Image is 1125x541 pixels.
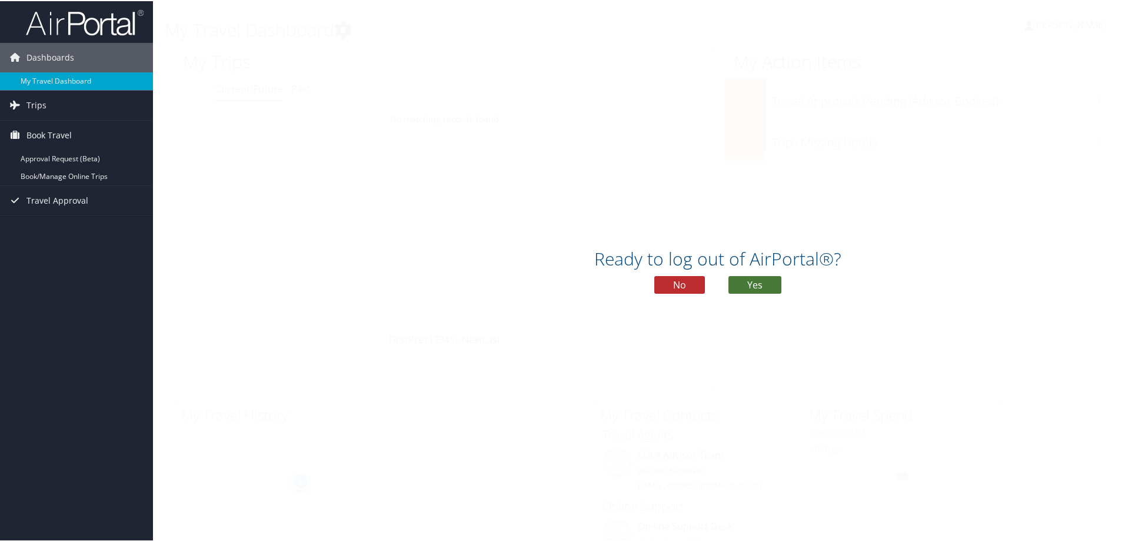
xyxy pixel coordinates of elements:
[654,275,705,293] button: No
[26,42,74,71] span: Dashboards
[728,275,781,293] button: Yes
[26,185,88,214] span: Travel Approval
[26,120,72,149] span: Book Travel
[26,8,144,35] img: airportal-logo.png
[26,89,46,119] span: Trips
